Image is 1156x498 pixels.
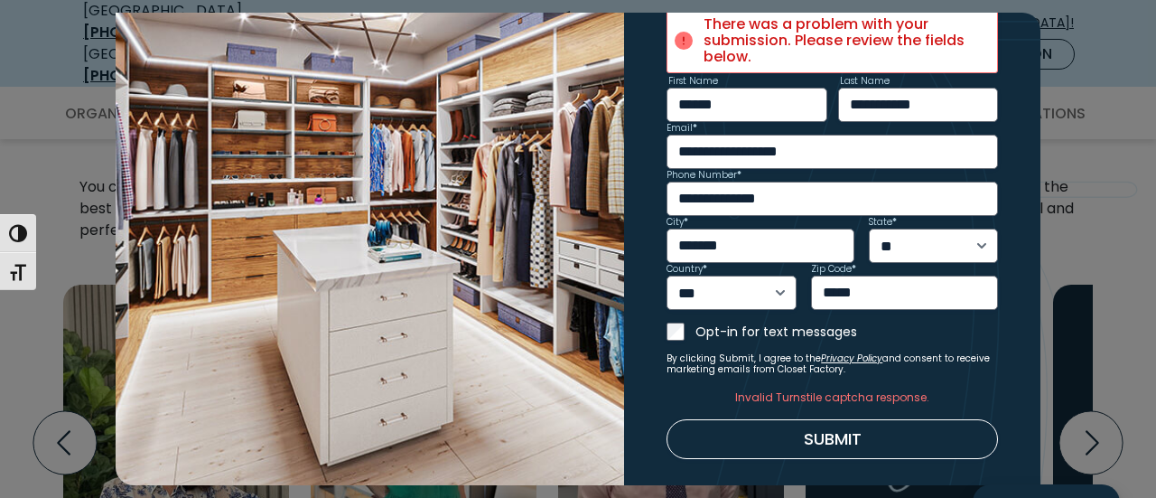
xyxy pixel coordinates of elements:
[667,353,998,375] small: By clicking Submit, I agree to the and consent to receive marketing emails from Closet Factory.
[667,390,998,405] div: Invalid Turnstile captcha response.
[811,265,856,274] label: Zip Code
[695,323,998,341] label: Opt-in for text messages
[675,16,990,65] h2: There was a problem with your submission. Please review the fields below.
[821,352,882,365] a: Privacy Policy
[667,265,707,274] label: Country
[667,419,998,459] button: Submit
[668,77,718,86] label: First Name
[667,124,697,133] label: Email
[869,218,897,227] label: State
[840,77,890,86] label: Last Name
[667,218,688,227] label: City
[667,171,741,180] label: Phone Number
